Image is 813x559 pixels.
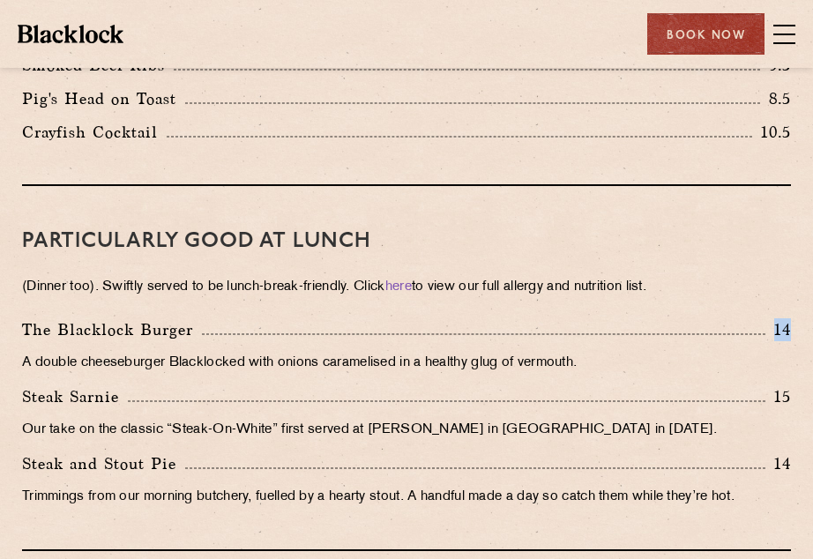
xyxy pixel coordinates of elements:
h3: PARTICULARLY GOOD AT LUNCH [22,230,791,253]
p: 14 [765,452,791,475]
p: A double cheeseburger Blacklocked with onions caramelised in a healthy glug of vermouth. [22,351,791,376]
p: Our take on the classic “Steak-On-White” first served at [PERSON_NAME] in [GEOGRAPHIC_DATA] in [D... [22,418,791,443]
div: Book Now [647,13,765,55]
p: Steak Sarnie [22,384,128,409]
a: here [385,280,412,294]
p: Steak and Stout Pie [22,451,185,476]
p: (Dinner too). Swiftly served to be lunch-break-friendly. Click to view our full allergy and nutri... [22,275,791,300]
img: BL_Textured_Logo-footer-cropped.svg [18,25,123,42]
p: The Blacklock Burger [22,317,202,342]
p: 15 [765,385,791,408]
p: 14 [765,318,791,341]
p: 8.5 [760,87,792,110]
p: Pig's Head on Toast [22,86,185,111]
p: Trimmings from our morning butchery, fuelled by a hearty stout. A handful made a day so catch the... [22,485,791,510]
p: 10.5 [752,121,791,144]
p: Crayfish Cocktail [22,120,167,145]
